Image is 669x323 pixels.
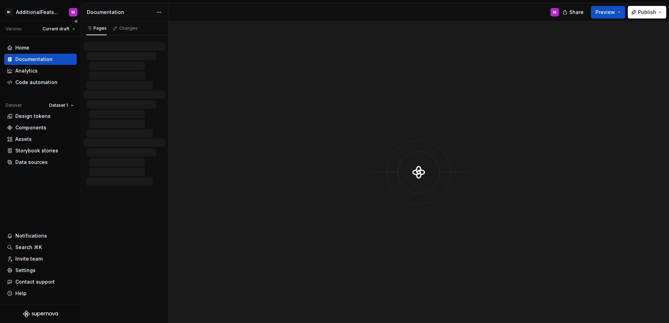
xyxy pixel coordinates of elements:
div: Dataset [6,103,22,108]
div: Code automation [15,79,58,86]
span: Preview [595,9,615,16]
a: Storybook stories [4,145,77,156]
div: M [553,9,556,15]
button: Notifications [4,230,77,241]
div: Components [15,124,46,131]
div: M- [5,8,13,16]
a: Settings [4,265,77,276]
span: Current draft [43,26,69,32]
div: Documentation [15,56,53,63]
svg: Supernova Logo [23,310,58,317]
div: Invite team [15,255,43,262]
div: Assets [15,136,32,143]
button: Collapse sidebar [71,16,81,26]
button: Dataset 1 [46,100,77,110]
div: Contact support [15,278,55,285]
a: Design tokens [4,111,77,122]
div: Analytics [15,67,38,74]
a: Components [4,122,77,133]
div: Storybook stories [15,147,58,154]
div: Version [6,26,22,32]
div: Notifications [15,232,47,239]
button: Publish [628,6,666,18]
div: Home [15,44,29,51]
div: Changes [119,25,138,31]
button: Help [4,288,77,299]
button: Search ⌘K [4,242,77,253]
a: Code automation [4,77,77,88]
button: Preview [591,6,625,18]
button: Contact support [4,276,77,287]
span: Share [569,9,584,16]
button: M-AdditionalFeatsTestM [1,5,79,20]
div: Documentation [87,9,153,16]
button: Share [559,6,588,18]
span: Publish [638,9,656,16]
div: Data sources [15,159,48,166]
button: Current draft [39,24,78,34]
span: Dataset 1 [49,103,68,108]
a: Analytics [4,65,77,76]
a: Invite team [4,253,77,264]
div: Pages [86,25,107,31]
a: Home [4,42,77,53]
div: M [71,9,75,15]
div: Help [15,290,26,297]
a: Data sources [4,157,77,168]
div: Search ⌘K [15,244,42,251]
a: Assets [4,134,77,145]
div: Settings [15,267,36,274]
div: Design tokens [15,113,51,120]
div: AdditionalFeatsTest [16,9,61,16]
a: Documentation [4,54,77,65]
